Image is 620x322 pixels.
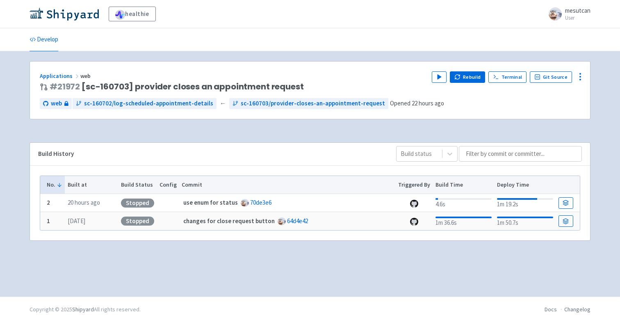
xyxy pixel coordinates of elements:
[488,71,527,83] a: Terminal
[183,199,238,206] strong: use enum for status
[51,99,62,108] span: web
[118,176,157,194] th: Build Status
[433,176,494,194] th: Build Time
[497,196,553,209] div: 1m 19.2s
[50,82,304,91] span: [sc-160703] provider closes an appointment request
[50,81,80,92] a: #21972
[80,72,92,80] span: web
[68,217,85,225] time: [DATE]
[183,217,275,225] strong: changes for close request button
[47,180,62,189] button: No.
[450,71,485,83] button: Rebuild
[558,197,573,209] a: Build Details
[565,15,590,21] small: User
[564,306,590,313] a: Changelog
[109,7,156,21] a: healthie
[396,176,433,194] th: Triggered By
[565,7,590,14] span: mesutcan
[435,215,492,228] div: 1m 36.6s
[544,7,590,21] a: mesutcan User
[47,217,50,225] b: 1
[73,98,217,109] a: sc-160702/log-scheduled-appointment-details
[30,28,58,51] a: Develop
[84,99,213,108] span: sc-160702/log-scheduled-appointment-details
[30,7,99,21] img: Shipyard logo
[435,196,492,209] div: 4.6s
[545,306,557,313] a: Docs
[494,176,556,194] th: Deploy Time
[530,71,572,83] a: Git Source
[65,176,118,194] th: Built at
[390,99,444,107] span: Opened
[179,176,396,194] th: Commit
[121,199,154,208] div: Stopped
[40,72,80,80] a: Applications
[497,215,553,228] div: 1m 50.7s
[47,199,50,206] b: 2
[38,149,383,159] div: Build History
[30,305,141,314] div: Copyright © 2025 All rights reserved.
[432,71,447,83] button: Play
[72,306,94,313] a: Shipyard
[459,146,582,162] input: Filter by commit or committer...
[558,215,573,227] a: Build Details
[412,99,444,107] time: 22 hours ago
[250,199,271,206] a: 70de3e6
[241,99,385,108] span: sc-160703/provider-closes-an-appointment-request
[229,98,388,109] a: sc-160703/provider-closes-an-appointment-request
[220,99,226,108] span: ←
[287,217,308,225] a: 64d4e42
[40,98,72,109] a: web
[68,199,100,206] time: 20 hours ago
[157,176,179,194] th: Config
[121,217,154,226] div: Stopped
